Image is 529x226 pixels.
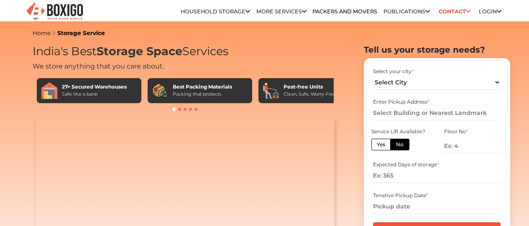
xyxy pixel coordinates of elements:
div: Best Packing Materials [173,83,232,91]
div: Floor No [444,128,502,135]
input: Select Building or Nearest Landmark [373,106,501,120]
h2: Tell us your storage needs? [364,45,510,55]
label: Yes [371,139,391,150]
div: Pest-free Units [284,83,336,91]
label: No [390,139,409,150]
div: Enter Pickup Address [373,98,501,106]
input: Ex: 365 [373,168,501,183]
a: Publications [383,8,430,15]
img: Boxigo [26,1,84,22]
div: Service Lift Available? [371,128,429,135]
div: Safe like a bank [62,91,127,98]
h1: India's Best Services [33,45,338,58]
img: Pest-free Units [263,82,279,99]
input: Pickup date [373,199,501,214]
a: More services [256,8,307,15]
a: Login [479,8,501,15]
a: Contact [436,5,473,18]
div: Clean, Safe, Worry-Free [284,91,336,98]
a: Household Storage [181,8,250,15]
div: Expected Days of storage [373,161,501,168]
img: 27+ Secured Warehouses [41,82,58,99]
div: Tenative Pickup Date [373,192,501,199]
input: Ex: 4 [444,139,502,153]
img: Best Packing Materials [152,82,169,99]
div: 27+ Secured Warehouses [62,83,127,91]
a: Home [33,29,51,37]
a: Packers and Movers [312,8,377,15]
span: Storage Space [97,44,182,58]
div: Select your city [373,68,501,75]
div: Packing that protects [173,91,232,98]
a: Storage Service [57,29,105,37]
span: We store anything that you care about. [33,62,164,70]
